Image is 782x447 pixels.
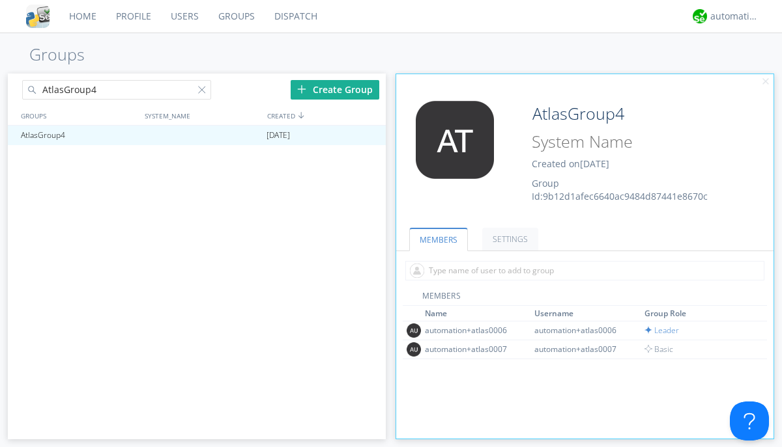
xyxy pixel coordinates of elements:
[527,101,738,127] input: Group Name
[644,325,679,336] span: Leader
[527,129,738,154] input: System Name
[423,306,533,321] th: Toggle SortBy
[407,342,421,357] img: 373638.png
[141,106,264,125] div: SYSTEM_NAME
[297,85,306,94] img: plus.svg
[482,228,538,251] a: SETTINGS
[407,323,421,338] img: 373638.png
[534,325,632,336] div: automation+atlas0006
[409,228,468,251] a: MEMBERS
[534,344,632,355] div: automation+atlas0007
[761,77,770,87] img: cancel.svg
[730,401,769,440] iframe: Toggle Customer Support
[532,157,609,170] span: Created on
[532,306,643,321] th: Toggle SortBy
[406,101,504,179] img: 373638.png
[693,9,707,23] img: d2d01cd9b4174d08988066c6d424eccd
[644,344,673,355] span: Basic
[291,80,379,100] div: Create Group
[18,106,138,125] div: GROUPS
[405,261,764,280] input: Type name of user to add to group
[710,10,759,23] div: automation+atlas
[425,344,523,355] div: automation+atlas0007
[580,157,609,170] span: [DATE]
[532,177,708,202] span: Group Id: 9b12d1afec6640ac9484d87441e8670c
[26,5,50,28] img: cddb5a64eb264b2086981ab96f4c1ba7
[425,325,523,336] div: automation+atlas0006
[403,290,768,306] div: MEMBERS
[643,306,753,321] th: Toggle SortBy
[8,126,386,145] a: AtlasGroup4[DATE]
[22,80,211,100] input: Search groups
[264,106,387,125] div: CREATED
[267,126,290,145] span: [DATE]
[18,126,139,145] div: AtlasGroup4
